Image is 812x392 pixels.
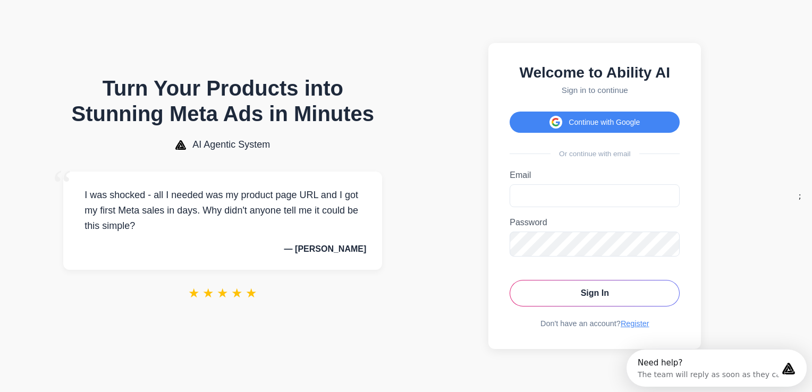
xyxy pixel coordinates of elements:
iframe: Intercom live chat discovery launcher [627,350,807,387]
span: AI Agentic System [192,139,270,150]
div: Or continue with email [510,150,680,158]
div: Don't have an account? [510,319,680,328]
img: AI Agentic System Logo [175,140,186,150]
span: ★ [231,286,243,301]
span: ★ [246,286,257,301]
div: Need help? [11,9,159,18]
iframe: Intercom live chat [776,356,801,381]
span: ★ [217,286,229,301]
p: Sign in to continue [510,86,680,95]
p: I was shocked - all I needed was my product page URL and I got my first Meta sales in days. Why d... [79,188,366,233]
div: The team will reply as soon as they can [11,18,159,29]
label: Email [510,171,680,180]
span: ★ [202,286,214,301]
span: “ [53,161,72,209]
h1: Turn Your Products into Stunning Meta Ads in Minutes [63,75,382,126]
a: Register [621,319,649,328]
label: Password [510,218,680,227]
button: Continue with Google [510,112,680,133]
div: Open Intercom Messenger [4,4,190,33]
h2: Welcome to Ability AI [510,64,680,81]
p: — [PERSON_NAME] [79,244,366,254]
div: ; [799,192,801,200]
span: ★ [188,286,200,301]
button: Sign In [510,280,680,306]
